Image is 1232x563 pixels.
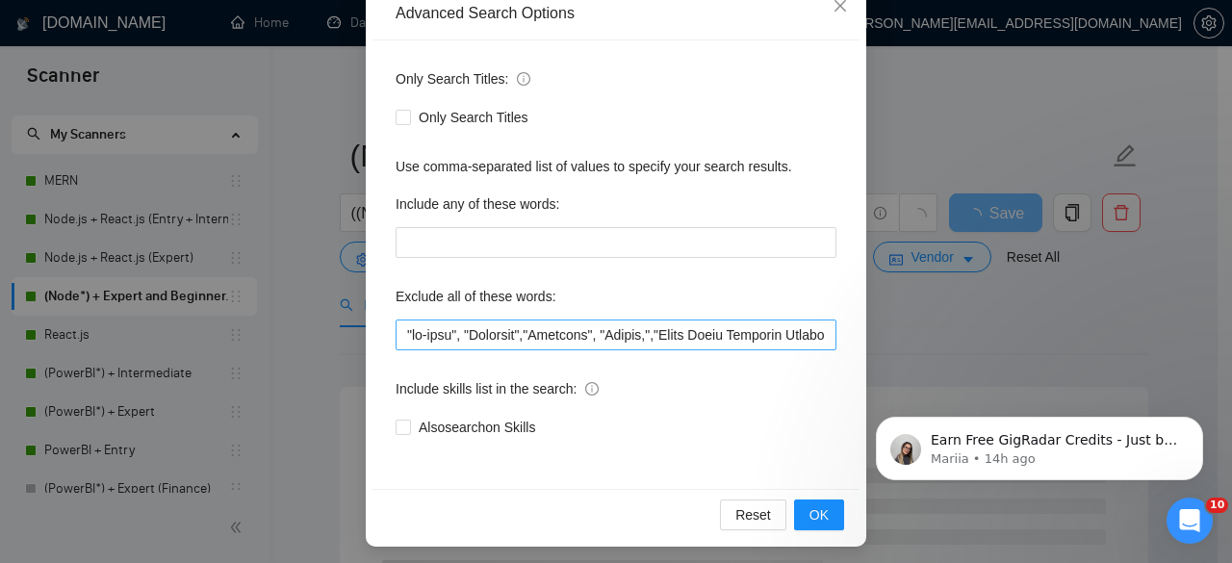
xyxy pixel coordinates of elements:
span: info-circle [517,72,530,86]
span: Include skills list in the search: [396,378,599,399]
span: Only Search Titles [411,107,536,128]
iframe: Intercom notifications message [847,376,1232,511]
span: OK [809,504,829,525]
span: Reset [735,504,771,525]
span: info-circle [585,382,599,396]
div: Advanced Search Options [396,3,836,24]
div: Use comma-separated list of values to specify your search results. [396,156,836,177]
label: Exclude all of these words: [396,281,556,312]
span: Also search on Skills [411,417,543,438]
button: Reset [720,499,786,530]
label: Include any of these words: [396,189,559,219]
iframe: Intercom live chat [1167,498,1213,544]
button: OK [794,499,844,530]
span: 10 [1206,498,1228,513]
span: Only Search Titles: [396,68,530,90]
